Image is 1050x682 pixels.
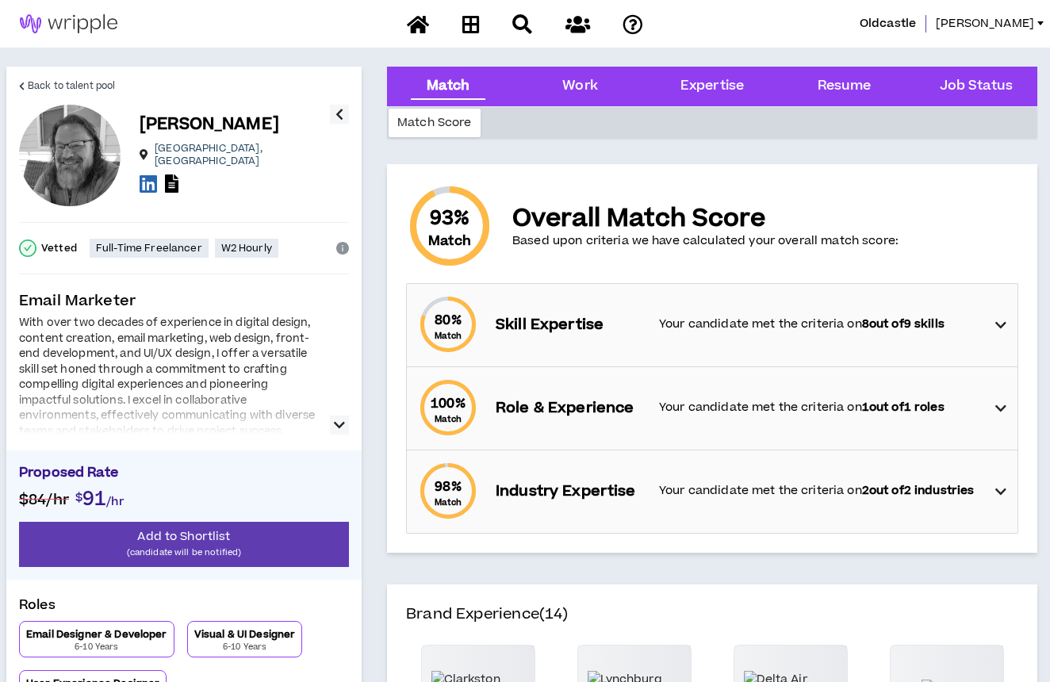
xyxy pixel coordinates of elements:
[406,603,1018,645] h4: Brand Experience (14)
[106,493,124,510] span: /hr
[818,76,872,97] div: Resume
[680,76,744,97] div: Expertise
[562,76,598,97] div: Work
[496,314,643,336] p: Skill Expertise
[19,67,115,105] a: Back to talent pool
[96,242,202,255] p: Full-Time Freelancer
[155,142,330,167] p: [GEOGRAPHIC_DATA] , [GEOGRAPHIC_DATA]
[431,394,466,413] span: 100 %
[512,205,899,233] p: Overall Match Score
[41,242,77,255] p: Vetted
[496,481,643,503] p: Industry Expertise
[19,290,349,312] p: Email Marketer
[26,628,167,641] p: Email Designer & Developer
[75,641,118,653] p: 6-10 Years
[428,232,471,251] small: Match
[659,316,979,333] p: Your candidate met the criteria on
[19,239,36,257] span: check-circle
[19,105,121,206] div: Andy M.
[194,628,296,641] p: Visual & UI Designer
[28,79,115,94] span: Back to talent pool
[407,450,1017,533] div: 98%MatchIndustry ExpertiseYour candidate met the criteria on2out of2 industries
[223,641,266,653] p: 6-10 Years
[19,463,349,487] p: Proposed Rate
[19,596,349,621] p: Roles
[659,482,979,500] p: Your candidate met the criteria on
[336,242,349,255] span: info-circle
[512,233,899,249] p: Based upon criteria we have calculated your overall match score:
[389,109,481,137] div: Match Score
[19,316,320,486] div: With over two decades of experience in digital design, content creation, email marketing, web des...
[19,545,349,560] p: (candidate will be notified)
[137,528,230,545] span: Add to Shortlist
[435,311,461,330] span: 80 %
[427,76,469,97] div: Match
[862,399,945,416] strong: 1 out of 1 roles
[936,15,1034,33] span: [PERSON_NAME]
[16,628,54,666] iframe: Intercom live chat
[862,316,945,332] strong: 8 out of 9 skills
[862,482,975,499] strong: 2 out of 2 industries
[435,477,461,496] span: 98 %
[496,397,643,420] p: Role & Experience
[221,242,272,255] p: W2 Hourly
[82,485,106,513] span: 91
[19,522,349,567] button: Add to Shortlist(candidate will be notified)
[430,206,469,232] span: 93 %
[19,489,69,511] span: $84 /hr
[860,15,916,33] span: Oldcastle
[435,413,462,425] small: Match
[75,489,82,506] span: $
[659,399,979,416] p: Your candidate met the criteria on
[435,496,462,508] small: Match
[407,367,1017,450] div: 100%MatchRole & ExperienceYour candidate met the criteria on1out of1 roles
[407,284,1017,366] div: 80%MatchSkill ExpertiseYour candidate met the criteria on8out of9 skills
[940,76,1013,97] div: Job Status
[435,330,462,342] small: Match
[140,113,279,136] p: [PERSON_NAME]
